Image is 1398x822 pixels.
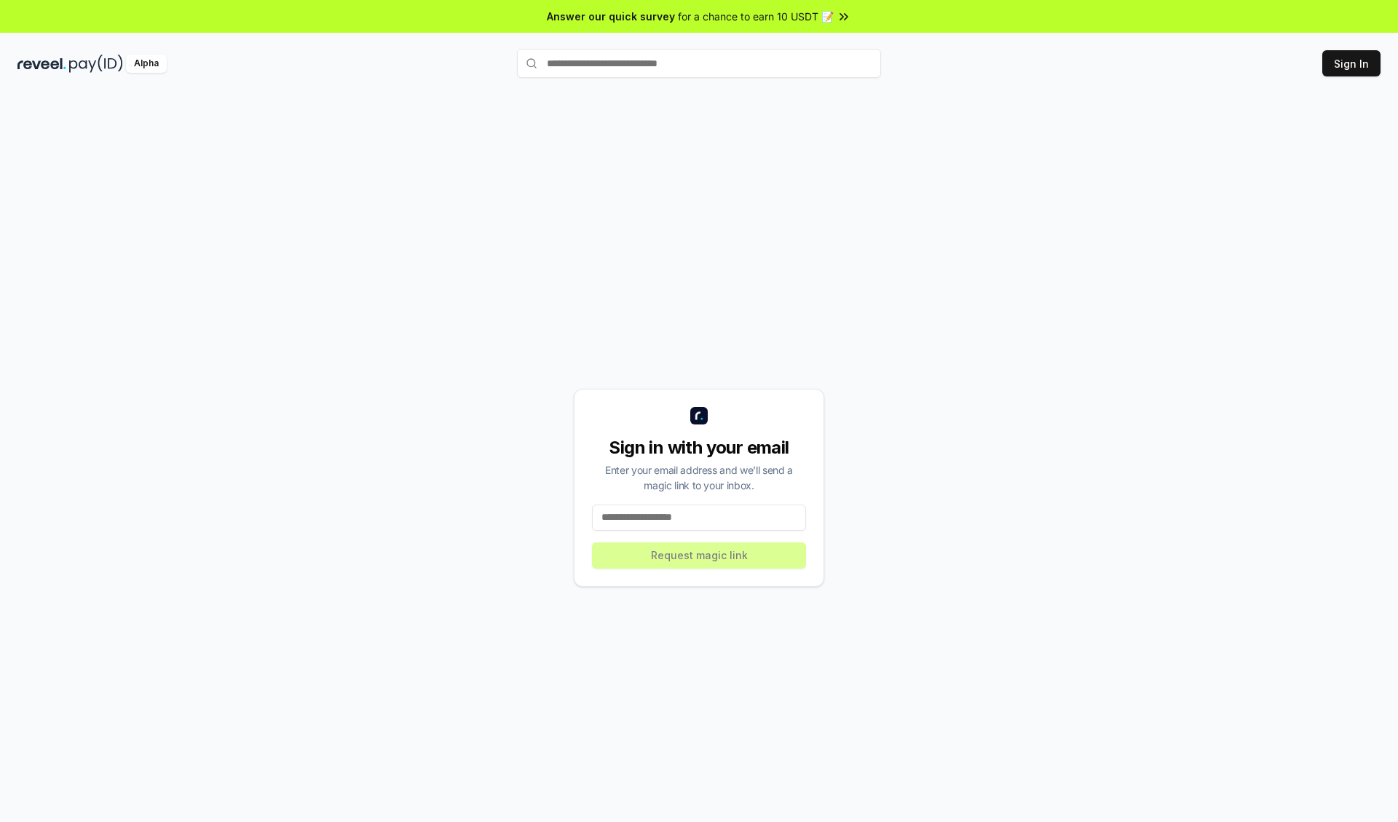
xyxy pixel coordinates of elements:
span: for a chance to earn 10 USDT 📝 [678,9,834,24]
div: Enter your email address and we’ll send a magic link to your inbox. [592,462,806,493]
div: Sign in with your email [592,436,806,459]
img: pay_id [69,55,123,73]
button: Sign In [1322,50,1381,76]
span: Answer our quick survey [547,9,675,24]
img: logo_small [690,407,708,424]
div: Alpha [126,55,167,73]
img: reveel_dark [17,55,66,73]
